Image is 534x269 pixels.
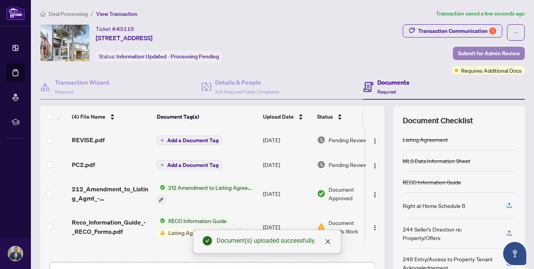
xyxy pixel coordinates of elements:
[458,47,520,60] span: Submit for Admin Review
[40,11,46,17] span: home
[96,24,134,33] div: Ticket #:
[403,178,461,186] div: RECO Information Guide
[157,228,165,237] img: Status Icon
[372,192,378,198] img: Logo
[157,183,257,204] button: Status Icon212 Amendment to Listing Agreement - Authority to Offer for Lease Price Change/Extensi...
[167,162,219,168] span: Add a Document Tag
[117,26,134,32] span: 45110
[157,160,222,170] button: Add a Document Tag
[154,106,260,128] th: Document Tag(s)
[403,115,473,126] span: Document Checklist
[117,53,219,60] span: Information Updated - Processing Pending
[203,236,212,245] span: check-circle
[165,228,217,237] span: Listing Agreement
[436,9,525,18] article: Transaction saved a few seconds ago
[314,106,380,128] th: Status
[6,6,25,20] img: logo
[8,246,23,261] img: Profile Icon
[369,221,381,233] button: Logo
[403,135,448,144] div: Listing Agreement
[49,10,88,17] span: Deal Processing
[157,216,244,237] button: Status IconRECO Information GuideStatus IconListing Agreement+1
[157,216,165,225] img: Status Icon
[489,27,496,34] div: 1
[157,135,222,145] button: Add a Document Tag
[403,24,502,37] button: Transaction Communication1
[72,112,105,121] span: (4) File Name
[215,78,279,87] h4: Details & People
[329,218,369,235] span: Document Needs Work
[220,228,232,237] div: + 1
[369,187,381,200] button: Logo
[160,138,164,142] span: plus
[55,89,73,95] span: Required
[91,9,93,18] li: /
[503,242,526,265] button: Open asap
[317,189,325,198] img: Document Status
[317,160,325,169] img: Document Status
[369,158,381,171] button: Logo
[403,201,465,210] div: Right at Home Schedule B
[403,225,497,242] div: 244 Seller’s Direction re: Property/Offers
[263,112,294,121] span: Upload Date
[329,160,367,169] span: Pending Review
[72,135,105,145] span: REVISE.pdf
[157,160,222,170] button: Add a Document Tag
[377,78,409,87] h4: Documents
[69,106,154,128] th: (4) File Name
[325,238,331,245] span: close
[260,177,314,210] td: [DATE]
[372,138,378,144] img: Logo
[260,128,314,152] td: [DATE]
[72,218,151,236] span: Reco_Information_Guide_-_RECO_Forms.pdf
[217,236,332,245] div: Document(s) uploaded successfully.
[461,66,522,75] span: Requires Additional Docs
[165,216,230,225] span: RECO Information Guide
[317,136,325,144] img: Document Status
[369,134,381,146] button: Logo
[72,184,151,203] span: 212_Amendment_to_Listing_Agmt_-_Authority_to_Offer_for_Lease_-_Price_-_B_-_PropTx-[PERSON_NAME].pdf
[157,136,222,145] button: Add a Document Tag
[96,33,153,43] span: [STREET_ADDRESS]
[165,183,257,192] span: 212 Amendment to Listing Agreement - Authority to Offer for Lease Price Change/Extension/Amendmen...
[96,51,222,61] div: Status:
[329,185,376,202] span: Document Approved
[260,106,314,128] th: Upload Date
[41,25,89,61] img: IMG-E12299606_1.jpg
[160,163,164,167] span: plus
[453,47,525,60] button: Submit for Admin Review
[260,210,314,243] td: [DATE]
[377,89,396,95] span: Required
[317,223,325,231] img: Document Status
[55,78,109,87] h4: Transaction Wizard
[317,112,333,121] span: Status
[403,157,470,165] div: MLS Data Information Sheet
[215,89,279,95] span: 3/4 Required Fields Completed
[329,136,367,144] span: Pending Review
[167,138,219,143] span: Add a Document Tag
[96,10,137,17] span: View Transaction
[372,225,378,231] img: Logo
[372,163,378,169] img: Logo
[324,237,332,246] a: Close
[260,152,314,177] td: [DATE]
[72,160,95,169] span: PC2.pdf
[513,30,519,35] span: ellipsis
[157,183,165,192] img: Status Icon
[418,25,496,37] div: Transaction Communication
